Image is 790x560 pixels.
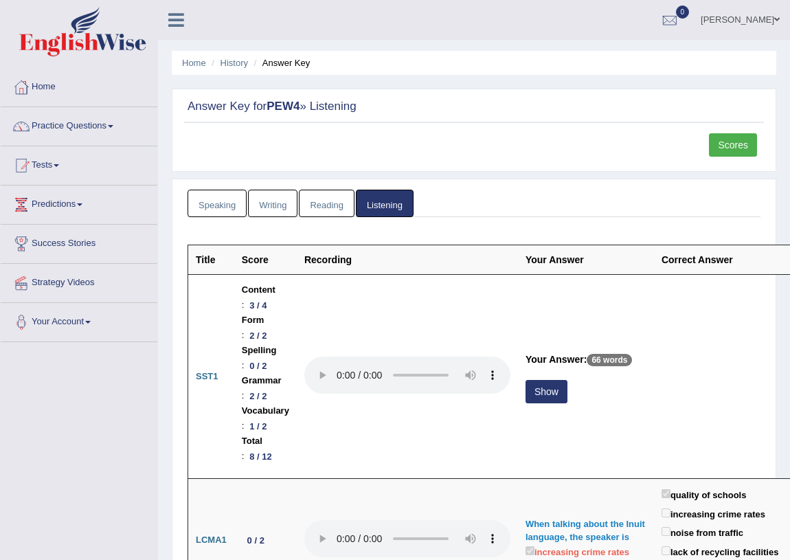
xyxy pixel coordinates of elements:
input: noise from traffic [662,527,670,536]
div: 0 / 2 [242,533,270,548]
strong: PEW4 [267,100,300,113]
a: Speaking [188,190,247,218]
a: Writing [248,190,297,218]
b: Form [242,313,264,328]
b: Grammar [242,373,282,388]
li: Answer Key [251,56,311,69]
button: Show [526,380,567,403]
div: 8 / 12 [244,449,277,464]
div: When talking about the Inuit language, the speaker is [526,518,646,544]
div: 1 / 2 [244,419,272,434]
li: : [242,313,289,343]
div: 2 / 2 [244,328,272,343]
th: Recording [297,245,518,275]
label: increasing crime rates [662,506,765,522]
b: SST1 [196,371,218,381]
p: 66 words [587,354,632,366]
th: Title [188,245,234,275]
label: quality of schools [662,486,747,502]
a: Reading [299,190,354,218]
b: Total [242,434,262,449]
a: Your Account [1,303,157,337]
a: Home [1,68,157,102]
label: increasing crime rates [526,544,629,559]
a: Listening [356,190,414,218]
label: noise from traffic [662,524,743,540]
input: increasing crime rates [662,508,670,517]
a: Home [182,58,206,68]
b: Content [242,282,275,298]
a: Tests [1,146,157,181]
a: Success Stories [1,225,157,259]
li: : [242,403,289,434]
label: lack of recycling facilities [662,544,779,559]
div: 0 / 2 [244,359,272,373]
b: Spelling [242,343,277,358]
th: Your Answer [518,245,654,275]
span: 0 [676,5,690,19]
b: LCMA1 [196,535,227,545]
h2: Answer Key for » Listening [188,100,543,113]
li: : [242,343,289,373]
div: 2 / 2 [244,389,272,403]
li: : [242,373,289,403]
li: : [242,282,289,313]
b: Your Answer: [526,354,587,365]
a: Practice Questions [1,107,157,142]
input: increasing crime rates [526,546,534,555]
a: History [221,58,248,68]
b: Vocabulary [242,403,289,418]
li: : [242,434,289,464]
a: Scores [709,133,757,157]
a: Predictions [1,186,157,220]
input: quality of schools [662,489,670,498]
th: Score [234,245,297,275]
input: lack of recycling facilities [662,546,670,555]
a: Strategy Videos [1,264,157,298]
div: 3 / 4 [244,298,272,313]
